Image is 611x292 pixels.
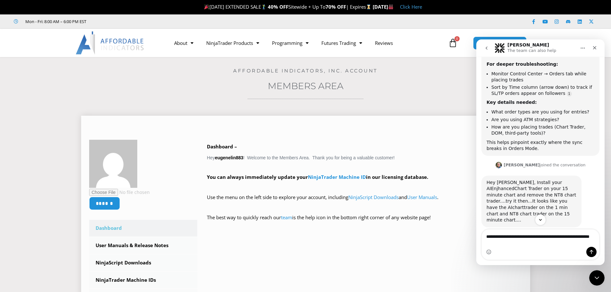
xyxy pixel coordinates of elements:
span: 0 [454,36,460,41]
b: For deeper troubleshooting: [10,22,82,27]
li: Are you using ATM strategies? [15,77,118,83]
a: NinjaTrader Machine IDs [89,272,198,288]
span: Mon - Fri: 8:00 AM – 6:00 PM EST [24,18,86,25]
button: Send a message… [110,207,120,218]
a: Reviews [369,36,399,50]
p: The best way to quickly reach our is the help icon in the bottom right corner of any website page! [207,213,522,231]
li: How are you placing trades (Chart Trader, DOM, third-party tools)? [15,85,118,96]
a: NinjaTrader Products [200,36,266,50]
img: Profile image for Larry [19,122,26,129]
a: NinjaScript Downloads [348,194,399,200]
p: Use the menu on the left side to explore your account, including and . [207,193,522,211]
strong: You can always immediately update your in our licensing database. [207,174,428,180]
b: Dashboard – [207,143,237,150]
a: Source reference 111286152: [90,52,96,57]
a: Futures Trading [315,36,369,50]
a: About [168,36,200,50]
span: [DATE] EXTENDED SALE Sitewide + Up To | Expires [203,4,373,10]
div: Hey [PERSON_NAME], Install your AIEnjhancedChart Trader on your 15 minute chart and remove the NT... [5,136,105,188]
div: Larry says… [5,136,123,193]
textarea: Message… [5,190,123,207]
a: team [281,214,292,221]
a: User Manuals [407,194,437,200]
strong: eugenelin883 [215,155,243,160]
a: MEMBERS AREA [473,37,527,50]
div: This helps pinpoint exactly where the sync breaks in Orders Mode. [10,100,118,113]
img: 🎉 [204,4,209,9]
iframe: Intercom live chat [476,39,605,265]
img: LogoAI | Affordable Indicators – NinjaTrader [76,31,145,54]
b: [PERSON_NAME] [28,123,64,128]
a: User Manuals & Release Notes [89,237,198,254]
nav: Menu [168,36,447,50]
button: Emoji picker [10,210,15,215]
a: Click Here [400,4,422,10]
li: Monitor Control Center → Orders tab while placing trades [15,31,118,43]
li: Sort by Time column (arrow down) to track if SL/TP orders appear on followers [15,45,118,57]
button: Scroll to bottom [59,175,70,186]
div: Larry says… [5,121,123,136]
iframe: Intercom live chat [589,270,605,286]
iframe: Customer reviews powered by Trustpilot [95,18,191,25]
strong: [DATE] [373,4,394,10]
li: What order types are you using for entries? [15,70,118,76]
a: Dashboard [89,220,198,237]
strong: 70% OFF [326,4,346,10]
strong: 40% OFF [268,4,288,10]
a: Members Area [268,80,344,91]
a: Affordable Indicators, Inc. Account [233,68,378,74]
a: Programming [266,36,315,50]
img: ce5c3564b8d766905631c1cffdfddf4fd84634b52f3d98752d85c5da480e954d [89,140,137,188]
div: Hey [PERSON_NAME], Install your AIEnjhancedChart Trader on your 15 minute chart and remove the NT... [10,140,100,184]
a: NinjaTrader Machine ID [308,174,366,180]
a: NinjaScript Downloads [89,254,198,271]
img: 🏌️‍♂️ [261,4,266,9]
div: joined the conversation [28,123,109,129]
b: Key details needed: [10,60,61,65]
div: Hey ! Welcome to the Members Area. Thank you for being a valuable customer! [207,142,522,231]
img: ⌛ [366,4,371,9]
a: 0 [439,34,467,52]
img: 🏭 [388,4,393,9]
